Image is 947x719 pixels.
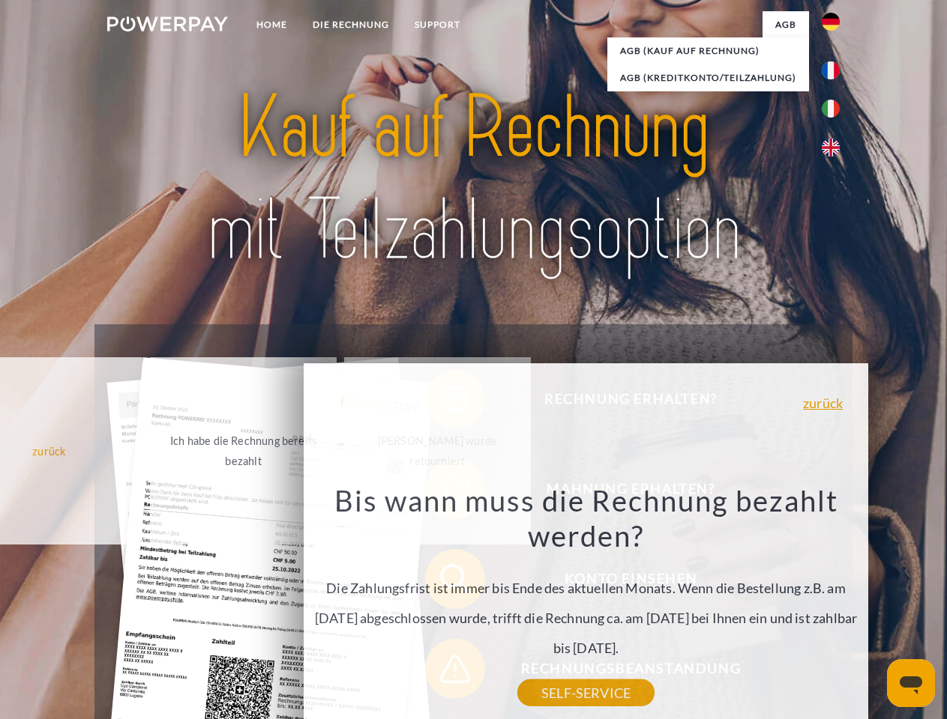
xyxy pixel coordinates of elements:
a: Home [244,11,300,38]
img: logo-powerpay-white.svg [107,16,228,31]
a: zurück [803,396,843,410]
a: DIE RECHNUNG [300,11,402,38]
img: en [822,139,840,157]
img: de [822,13,840,31]
div: Die Zahlungsfrist ist immer bis Ende des aktuellen Monats. Wenn die Bestellung z.B. am [DATE] abg... [313,482,860,693]
img: title-powerpay_de.svg [143,72,804,287]
a: AGB (Kauf auf Rechnung) [607,37,809,64]
a: agb [763,11,809,38]
img: it [822,100,840,118]
h3: Bis wann muss die Rechnung bezahlt werden? [313,482,860,554]
iframe: Schaltfläche zum Öffnen des Messaging-Fensters [887,659,935,707]
div: Ich habe die Rechnung bereits bezahlt [159,431,328,471]
a: SUPPORT [402,11,473,38]
a: SELF-SERVICE [517,679,655,706]
a: AGB (Kreditkonto/Teilzahlung) [607,64,809,91]
img: fr [822,61,840,79]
